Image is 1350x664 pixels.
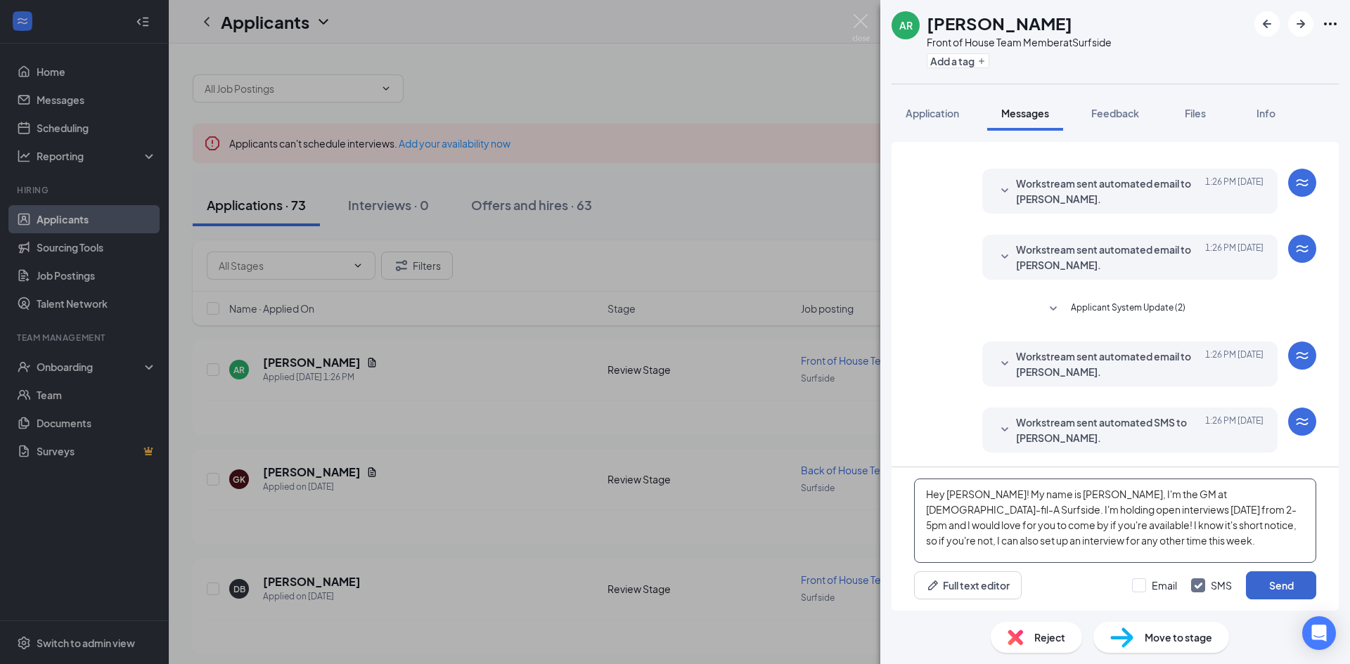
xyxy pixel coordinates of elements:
svg: SmallChevronDown [996,356,1013,372]
span: [DATE] 1:26 PM [1205,349,1264,379]
span: Applicant System Update (2) [1071,301,1185,318]
span: Workstream sent automated email to [PERSON_NAME]. [1016,242,1200,273]
button: ArrowLeftNew [1254,11,1280,37]
svg: ArrowLeftNew [1259,15,1275,32]
span: Reject [1034,630,1065,645]
svg: Pen [926,578,940,592]
button: ArrowRight [1288,11,1313,37]
svg: SmallChevronDown [996,183,1013,200]
svg: SmallChevronDown [996,422,1013,438]
button: PlusAdd a tag [927,53,989,68]
svg: WorkstreamLogo [1294,413,1311,430]
span: Move to stage [1145,630,1212,645]
span: Feedback [1091,107,1139,119]
span: [DATE] 1:26 PM [1205,176,1264,207]
svg: WorkstreamLogo [1294,174,1311,191]
span: [DATE] 1:26 PM [1205,415,1264,445]
svg: SmallChevronDown [1045,301,1062,318]
svg: ArrowRight [1292,15,1309,32]
span: Files [1185,107,1206,119]
svg: WorkstreamLogo [1294,240,1311,257]
svg: Plus [977,57,986,65]
button: SmallChevronDownApplicant System Update (2) [1045,301,1185,318]
span: Workstream sent automated SMS to [PERSON_NAME]. [1016,415,1200,445]
div: AR [899,18,913,32]
h1: [PERSON_NAME] [927,11,1072,35]
span: Workstream sent automated email to [PERSON_NAME]. [1016,176,1200,207]
svg: Ellipses [1322,15,1339,32]
span: Messages [1001,107,1049,119]
span: Info [1256,107,1275,119]
textarea: Hey [PERSON_NAME]! My name is [PERSON_NAME], I'm the GM at [DEMOGRAPHIC_DATA]-fil-A Surfside. I'm... [914,479,1316,563]
div: Open Intercom Messenger [1302,616,1336,650]
svg: WorkstreamLogo [1294,347,1311,364]
svg: SmallChevronDown [996,249,1013,266]
div: Front of House Team Member at Surfside [927,35,1112,49]
span: Application [906,107,959,119]
span: [DATE] 1:26 PM [1205,242,1264,273]
button: Full text editorPen [914,571,1022,599]
button: Send [1246,571,1316,599]
span: Workstream sent automated email to [PERSON_NAME]. [1016,349,1200,379]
